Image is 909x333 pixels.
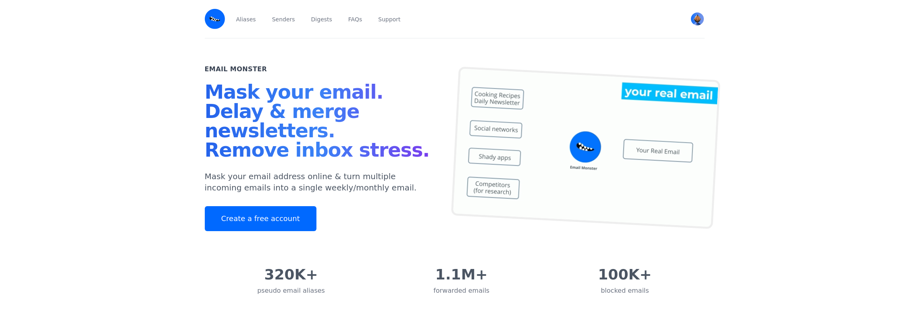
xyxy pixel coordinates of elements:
img: Email Monster [205,9,225,29]
p: Mask your email address online & turn multiple incoming emails into a single weekly/monthly email. [205,171,435,193]
div: 1.1M+ [433,267,489,283]
div: blocked emails [598,286,652,296]
div: forwarded emails [433,286,489,296]
h1: Mask your email. Delay & merge newsletters. Remove inbox stress. [205,82,435,163]
img: Bob's Avatar [691,12,704,25]
div: pseudo email aliases [257,286,325,296]
img: temp mail, free temporary mail, Temporary Email [451,66,720,229]
a: Create a free account [205,206,316,231]
h2: Email Monster [205,64,267,74]
div: 320K+ [257,267,325,283]
div: 100K+ [598,267,652,283]
button: User menu [690,12,705,26]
